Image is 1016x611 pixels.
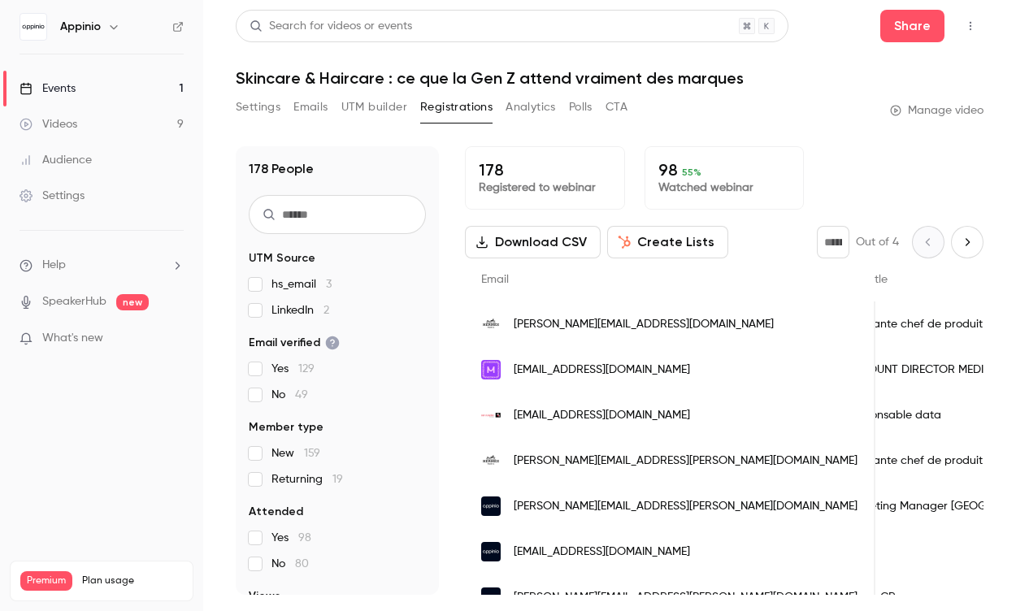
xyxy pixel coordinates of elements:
span: Email [481,274,509,285]
button: Polls [569,94,593,120]
span: [PERSON_NAME][EMAIL_ADDRESS][DOMAIN_NAME] [514,316,774,333]
span: What's new [42,330,103,347]
span: New [271,445,320,461]
span: [EMAIL_ADDRESS][DOMAIN_NAME] [514,407,690,424]
img: hermes.com [481,451,501,470]
p: Registered to webinar [479,180,611,196]
img: house-of-communication.com [481,413,501,418]
div: Search for videos or events [250,18,412,35]
div: Events [20,80,76,97]
img: hermes.com [481,314,501,334]
button: Create Lists [607,226,728,258]
span: [EMAIL_ADDRESS][DOMAIN_NAME] [514,362,690,379]
p: Watched webinar [658,180,791,196]
span: No [271,556,309,572]
p: Out of 4 [856,234,899,250]
span: 129 [298,363,315,375]
span: 159 [304,448,320,459]
div: Audience [20,152,92,168]
span: 80 [295,558,309,570]
span: Yes [271,361,315,377]
img: appinio.com [481,587,501,607]
span: Help [42,257,66,274]
button: Download CSV [465,226,601,258]
div: Videos [20,116,77,132]
button: CTA [606,94,627,120]
button: Settings [236,94,280,120]
button: Analytics [506,94,556,120]
span: 3 [326,279,332,290]
button: Share [880,10,944,42]
img: appinio.com [481,496,501,516]
span: 49 [295,389,308,401]
span: [EMAIL_ADDRESS][DOMAIN_NAME] [514,544,690,561]
span: Member type [249,419,323,435]
span: 55 % [682,167,701,178]
button: Emails [293,94,328,120]
span: UTM Source [249,250,315,266]
span: Attended [249,504,303,520]
span: Email verified [249,335,340,351]
a: Manage video [890,102,983,119]
span: Views [249,588,280,604]
span: [PERSON_NAME][EMAIL_ADDRESS][PERSON_NAME][DOMAIN_NAME] [514,498,858,515]
h1: 178 People [249,159,314,179]
span: 19 [332,474,343,485]
a: SpeakerHub [42,293,106,310]
span: hs_email [271,276,332,292]
span: LinkedIn [271,302,329,318]
button: Registrations [420,94,493,120]
span: Yes [271,530,311,546]
img: Appinio [20,14,46,40]
img: mindshareworld.com [481,360,501,379]
button: Next page [951,226,983,258]
span: 98 [298,532,311,544]
span: Premium [20,571,72,591]
iframe: Noticeable Trigger [164,331,184,346]
h1: Skincare & Haircare : ce que la Gen Z attend vraiment des marques [236,68,983,88]
span: [PERSON_NAME][EMAIL_ADDRESS][PERSON_NAME][DOMAIN_NAME] [514,453,858,470]
div: Settings [20,188,85,204]
span: 2 [323,305,329,316]
span: Returning [271,471,343,487]
span: No [271,387,308,403]
span: [PERSON_NAME][EMAIL_ADDRESS][PERSON_NAME][DOMAIN_NAME] [514,589,858,606]
span: Plan usage [82,574,183,587]
p: 178 [479,160,611,180]
img: appinio.com [481,542,501,561]
li: help-dropdown-opener [20,257,184,274]
h6: Appinio [60,19,101,35]
button: UTM builder [341,94,407,120]
p: 98 [658,160,791,180]
span: new [116,294,149,310]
